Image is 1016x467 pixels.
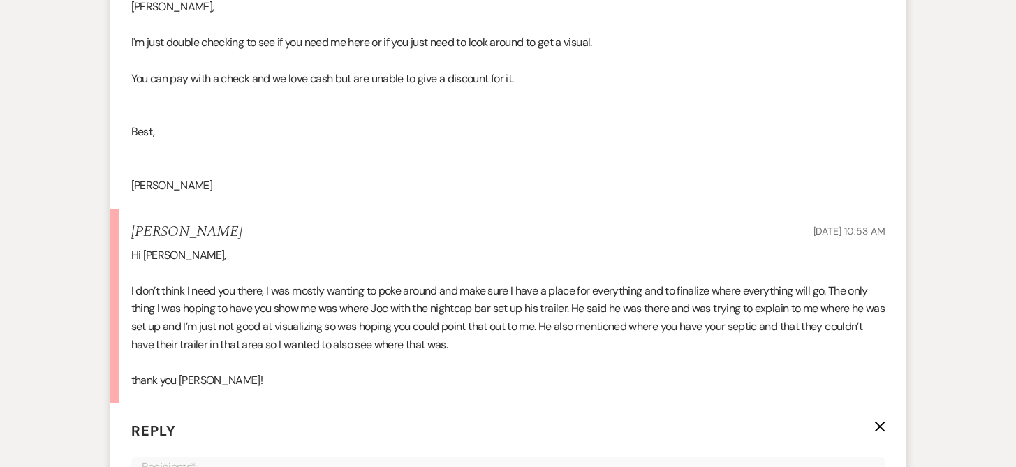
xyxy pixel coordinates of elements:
p: [PERSON_NAME] [131,177,885,195]
p: You can pay with a check and we love cash but are unable to give a discount for it. [131,70,885,88]
span: Reply [131,422,176,440]
p: Best, [131,123,885,141]
p: I'm just double checking to see if you need me here or if you just need to look around to get a v... [131,34,885,52]
p: thank you [PERSON_NAME]! [131,371,885,390]
p: I don’t think I need you there, I was mostly wanting to poke around and make sure I have a place ... [131,282,885,353]
h5: [PERSON_NAME] [131,223,242,241]
span: [DATE] 10:53 AM [813,225,885,237]
p: Hi [PERSON_NAME], [131,246,885,265]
